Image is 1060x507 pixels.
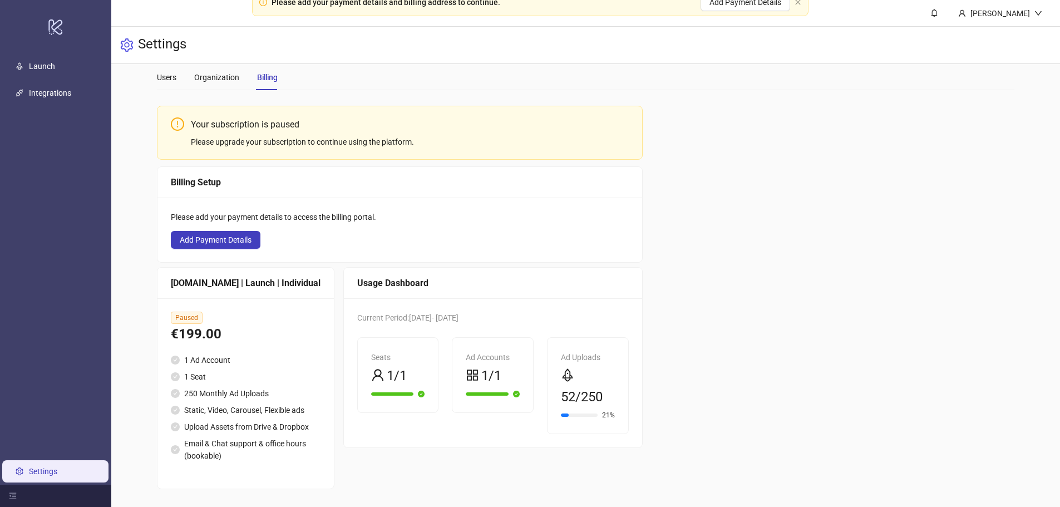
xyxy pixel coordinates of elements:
[194,71,239,83] div: Organization
[29,62,55,71] a: Launch
[966,7,1034,19] div: [PERSON_NAME]
[120,38,134,52] span: setting
[171,354,321,366] li: 1 Ad Account
[561,351,615,363] div: Ad Uploads
[171,404,321,416] li: Static, Video, Carousel, Flexible ads
[481,366,501,387] span: 1/1
[171,175,629,189] div: Billing Setup
[171,312,203,324] span: Paused
[958,9,966,17] span: user
[466,368,479,382] span: appstore
[171,211,629,223] div: Please add your payment details to access the billing portal.
[387,366,407,387] span: 1/1
[171,389,180,398] span: check-circle
[371,368,384,382] span: user
[29,88,71,97] a: Integrations
[171,371,321,383] li: 1 Seat
[157,71,176,83] div: Users
[29,467,57,476] a: Settings
[171,276,321,290] div: [DOMAIN_NAME] | Launch | Individual
[138,36,186,55] h3: Settings
[561,387,603,408] span: 52/250
[930,9,938,17] span: bell
[418,391,425,397] span: check-circle
[171,422,180,431] span: check-circle
[171,406,180,415] span: check-circle
[1034,9,1042,17] span: down
[171,117,184,131] span: exclamation-circle
[171,421,321,433] li: Upload Assets from Drive & Dropbox
[171,356,180,365] span: check-circle
[357,276,629,290] div: Usage Dashboard
[171,445,180,454] span: check-circle
[466,351,520,363] div: Ad Accounts
[257,71,278,83] div: Billing
[371,351,425,363] div: Seats
[171,372,180,381] span: check-circle
[171,231,260,249] button: Add Payment Details
[9,492,17,500] span: menu-fold
[180,235,252,244] span: Add Payment Details
[357,313,458,322] span: Current Period: [DATE] - [DATE]
[191,117,629,131] div: Your subscription is paused
[171,324,321,345] div: €199.00
[561,368,574,382] span: rocket
[171,387,321,400] li: 250 Monthly Ad Uploads
[191,136,629,148] div: Please upgrade your subscription to continue using the platform.
[171,437,321,462] li: Email & Chat support & office hours (bookable)
[602,412,615,419] span: 21%
[513,391,520,397] span: check-circle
